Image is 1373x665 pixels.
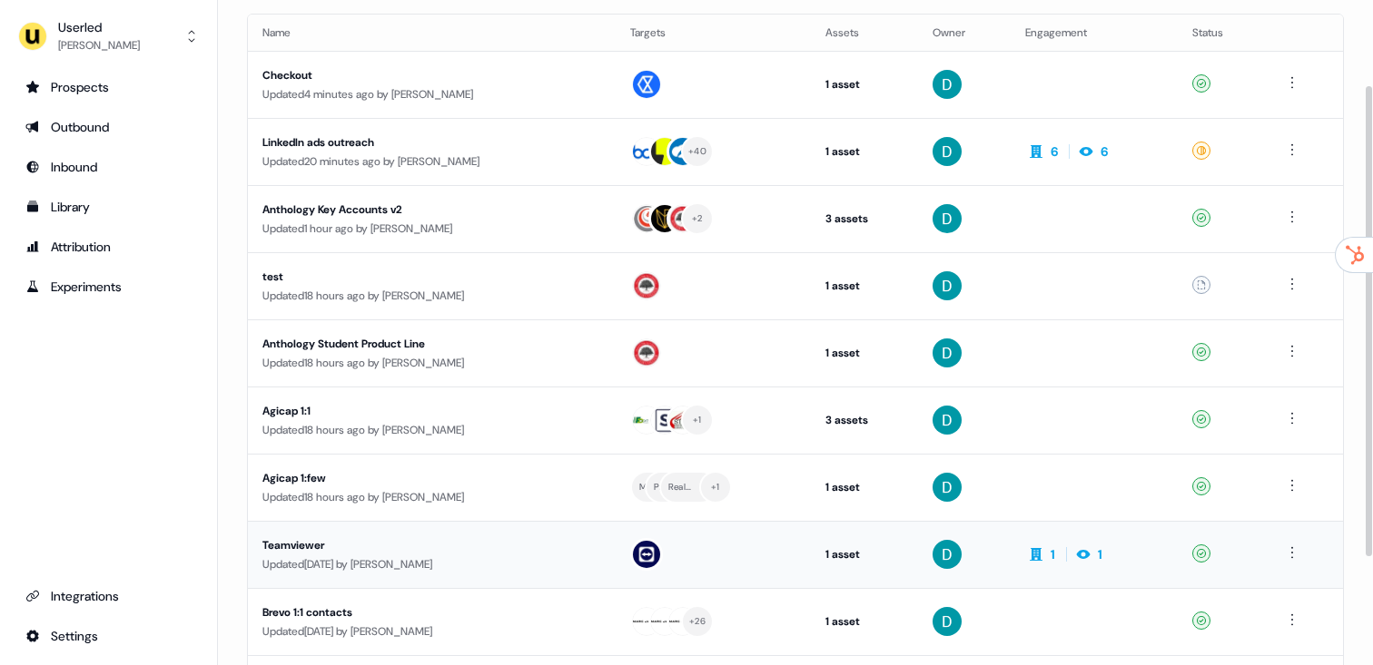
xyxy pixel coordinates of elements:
div: 1 asset [825,142,904,161]
div: Teamviewer [262,536,601,554]
div: Updated 18 hours ago by [PERSON_NAME] [262,287,601,305]
a: Go to prospects [15,73,202,102]
div: Updated 1 hour ago by [PERSON_NAME] [262,220,601,238]
div: 1 asset [825,612,904,631]
div: Anthology Key Accounts v2 [262,200,601,219]
img: David [933,406,962,435]
div: Manufacturing [639,479,679,495]
th: Assets [811,15,918,51]
div: 6 [1051,142,1058,161]
div: Updated 18 hours ago by [PERSON_NAME] [262,354,601,372]
div: Experiments [25,278,192,296]
a: Go to outbound experience [15,112,202,142]
div: 3 assets [825,411,904,429]
div: Checkout [262,66,601,84]
div: LinkedIn ads outreach [262,133,601,152]
div: Agicap 1:few [262,469,601,487]
th: Owner [918,15,1011,51]
div: Private Equity [654,479,694,495]
div: 1 asset [825,75,904,93]
div: Inbound [25,158,192,176]
th: Name [248,15,616,51]
img: David [933,338,962,367]
div: Updated 18 hours ago by [PERSON_NAME] [262,421,601,439]
div: + 1 [693,412,702,428]
div: test [262,268,601,286]
div: Updated 18 hours ago by [PERSON_NAME] [262,488,601,506]
div: Settings [25,627,192,645]
button: Userled[PERSON_NAME] [15,15,202,58]
div: Prospects [25,78,192,96]
img: David [933,473,962,502]
a: Go to integrations [15,582,202,611]
div: Agicap 1:1 [262,402,601,420]
img: David [933,70,962,99]
div: 1 [1098,545,1102,563]
th: Engagement [1011,15,1178,51]
a: Go to Inbound [15,152,202,181]
a: Go to experiments [15,272,202,301]
img: David [933,271,962,300]
div: 3 assets [825,210,904,228]
div: Integrations [25,587,192,605]
div: Real Estate [668,479,708,495]
div: 1 [1051,545,1055,563]
div: Outbound [25,118,192,136]
div: Updated 20 minutes ago by [PERSON_NAME] [262,152,601,171]
div: 1 asset [825,545,904,563]
div: [PERSON_NAME] [58,36,140,54]
div: + 26 [689,613,706,630]
div: 1 asset [825,344,904,362]
div: Anthology Student Product Line [262,335,601,353]
div: Updated [DATE] by [PERSON_NAME] [262,622,601,641]
div: 6 [1101,142,1108,161]
div: Updated [DATE] by [PERSON_NAME] [262,555,601,573]
a: Go to attribution [15,232,202,261]
div: 1 asset [825,277,904,295]
div: Brevo 1:1 contacts [262,603,601,621]
div: Library [25,198,192,216]
img: David [933,540,962,569]
div: Attribution [25,238,192,256]
div: Userled [58,18,140,36]
img: David [933,607,962,636]
img: David [933,204,962,233]
div: + 2 [692,210,703,227]
a: Go to templates [15,192,202,221]
div: + 40 [688,143,706,160]
th: Status [1178,15,1268,51]
a: Go to integrations [15,621,202,650]
div: Updated 4 minutes ago by [PERSON_NAME] [262,85,601,103]
img: David [933,137,962,166]
div: 1 asset [825,478,904,496]
div: + 1 [711,479,720,495]
th: Targets [616,15,811,51]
